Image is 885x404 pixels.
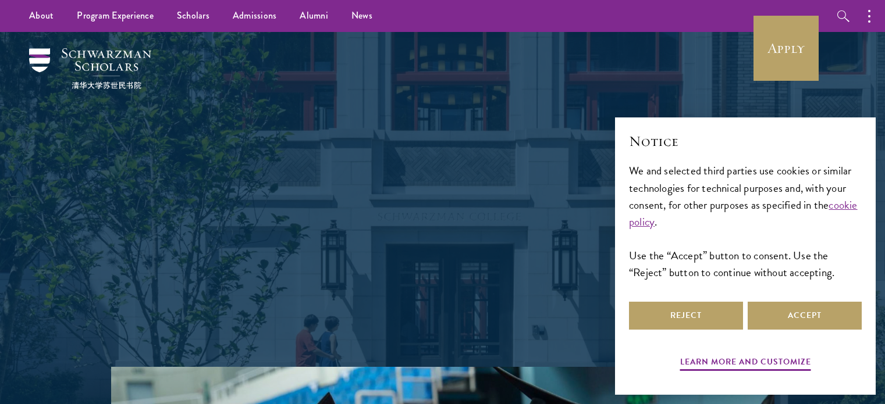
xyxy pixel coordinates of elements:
a: Apply [754,16,819,81]
button: Reject [629,302,743,330]
a: cookie policy [629,196,858,230]
button: Learn more and customize [680,355,811,373]
img: Schwarzman Scholars [29,48,151,89]
button: Accept [748,302,862,330]
h2: Notice [629,131,862,151]
div: We and selected third parties use cookies or similar technologies for technical purposes and, wit... [629,162,862,280]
